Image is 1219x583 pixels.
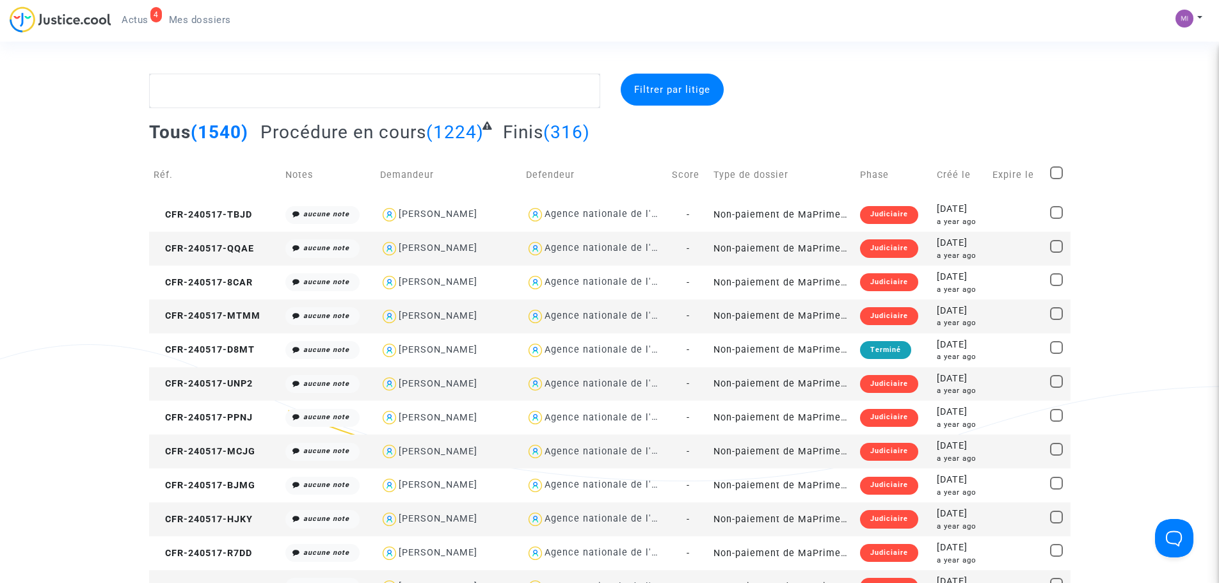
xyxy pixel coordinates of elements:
td: Non-paiement de MaPrimeRenov' par l'ANAH (mandataire DRAPO) [709,232,855,266]
div: [PERSON_NAME] [399,412,477,423]
img: icon-user.svg [526,375,545,394]
img: icon-user.svg [526,205,545,224]
img: icon-user.svg [380,239,399,258]
span: (316) [543,122,590,143]
div: [DATE] [937,202,984,216]
span: CFR-240517-PPNJ [154,412,253,423]
div: 4 [150,7,162,22]
i: aucune note [303,346,349,354]
td: Non-paiement de MaPrimeRenov' par l'ANAH (mandataire DRAPO) [709,333,855,367]
img: icon-user.svg [526,307,545,326]
span: (1224) [426,122,484,143]
div: [DATE] [937,270,984,284]
img: icon-user.svg [380,408,399,427]
div: [PERSON_NAME] [399,209,477,220]
i: aucune note [303,548,349,557]
img: icon-user.svg [526,544,545,563]
i: aucune note [303,447,349,455]
div: Judiciaire [860,239,918,257]
div: Agence nationale de l'habitat [545,378,685,389]
img: icon-user.svg [380,273,399,292]
div: [PERSON_NAME] [399,513,477,524]
div: a year ago [937,419,984,430]
span: - [687,310,690,321]
img: icon-user.svg [526,442,545,461]
span: CFR-240517-HJKY [154,514,253,525]
div: a year ago [937,351,984,362]
span: Actus [122,14,148,26]
span: Finis [503,122,543,143]
div: Judiciaire [860,273,918,291]
span: Mes dossiers [169,14,231,26]
div: Agence nationale de l'habitat [545,446,685,457]
div: [DATE] [937,405,984,419]
td: Non-paiement de MaPrimeRenov' par l'ANAH (mandataire DRAPO) [709,266,855,299]
div: [PERSON_NAME] [399,276,477,287]
span: CFR-240517-R7DD [154,548,252,559]
td: Non-paiement de MaPrimeRenov' par l'ANAH (mandataire DRAPO) [709,198,855,232]
div: a year ago [937,284,984,295]
img: icon-user.svg [380,510,399,529]
div: a year ago [937,453,984,464]
i: aucune note [303,278,349,286]
div: [PERSON_NAME] [399,547,477,558]
div: [PERSON_NAME] [399,243,477,253]
span: Filtrer par litige [634,84,710,95]
i: aucune note [303,413,349,421]
a: 4Actus [111,10,159,29]
div: [PERSON_NAME] [399,479,477,490]
td: Defendeur [522,152,667,198]
td: Score [667,152,709,198]
span: CFR-240517-UNP2 [154,378,253,389]
span: - [687,446,690,457]
div: [DATE] [937,541,984,555]
span: - [687,412,690,423]
td: Non-paiement de MaPrimeRenov' par l'ANAH (mandataire DRAPO) [709,536,855,570]
img: icon-user.svg [526,476,545,495]
td: Non-paiement de MaPrimeRenov' par l'ANAH (mandataire DRAPO) [709,502,855,536]
img: icon-user.svg [526,408,545,427]
div: a year ago [937,250,984,261]
div: a year ago [937,555,984,566]
div: [DATE] [937,473,984,487]
iframe: Help Scout Beacon - Open [1155,519,1193,557]
span: CFR-240517-8CAR [154,277,253,288]
i: aucune note [303,481,349,489]
div: Judiciaire [860,409,918,427]
td: Expire le [988,152,1046,198]
div: Agence nationale de l'habitat [545,547,685,558]
div: Judiciaire [860,443,918,461]
div: Agence nationale de l'habitat [545,276,685,287]
div: Agence nationale de l'habitat [545,412,685,423]
span: - [687,344,690,355]
i: aucune note [303,379,349,388]
img: icon-user.svg [380,341,399,360]
td: Non-paiement de MaPrimeRenov' par l'ANAH (mandataire DRAPO) [709,435,855,468]
img: jc-logo.svg [10,6,111,33]
td: Notes [281,152,376,198]
img: icon-user.svg [380,375,399,394]
div: Judiciaire [860,544,918,562]
div: Agence nationale de l'habitat [545,310,685,321]
td: Non-paiement de MaPrimeRenov' par l'ANAH (mandataire DRAPO) [709,468,855,502]
img: icon-user.svg [526,239,545,258]
div: [PERSON_NAME] [399,446,477,457]
div: [PERSON_NAME] [399,344,477,355]
i: aucune note [303,312,349,320]
div: [DATE] [937,507,984,521]
td: Demandeur [376,152,522,198]
span: - [687,378,690,389]
span: Procédure en cours [260,122,426,143]
div: a year ago [937,487,984,498]
td: Créé le [932,152,988,198]
td: Non-paiement de MaPrimeRenov' par l'ANAH (mandataire DRAPO) [709,299,855,333]
span: - [687,480,690,491]
span: CFR-240517-BJMG [154,480,255,491]
img: icon-user.svg [526,273,545,292]
span: Tous [149,122,191,143]
img: icon-user.svg [526,341,545,360]
div: Agence nationale de l'habitat [545,344,685,355]
img: icon-user.svg [380,476,399,495]
td: Réf. [149,152,282,198]
div: a year ago [937,317,984,328]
